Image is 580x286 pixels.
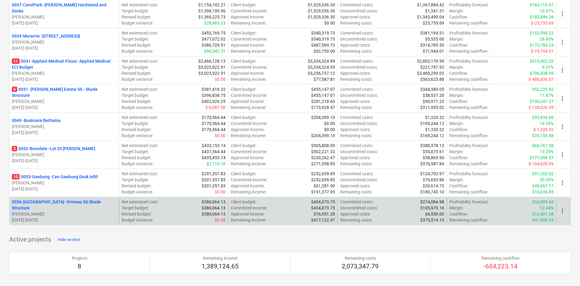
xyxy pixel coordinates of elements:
div: 110041-Applied-Medical-Fitout -Applied Medical ECI Budget[PERSON_NAME][DATE]-[DATE] [12,58,116,82]
p: $2,466,128.13 [198,58,226,64]
p: Committed costs : [340,199,373,205]
p: $376,587.84 [420,161,444,167]
div: 0056-[GEOGRAPHIC_DATA] -Ormeau SS Shade Structure[PERSON_NAME][DATE]-[DATE] [12,199,116,223]
p: $502,221.32 [311,149,335,155]
p: Remaining income : [231,189,266,195]
p: Committed costs : [340,114,373,120]
p: $170,564.44 [202,127,226,133]
p: Uncommitted costs : [340,177,378,183]
p: Target budget : [122,36,149,42]
p: Revised budget : [122,211,151,217]
p: $55,075.61 [423,149,444,155]
p: Cashflow : [449,155,468,161]
p: $0.00 [215,189,226,195]
p: [PERSON_NAME] [12,14,116,20]
p: Approved income : [231,70,264,76]
p: $0.00 [324,20,335,26]
p: Profitability forecast : [449,86,489,92]
p: Net estimated cost : [122,171,158,177]
div: 100053-Geebung -Cen Geebung Dock Infill[PERSON_NAME][DATE]-[DATE] [12,174,116,192]
p: $90,971.23 [423,98,444,104]
p: $1,529,336.30 [308,8,335,14]
p: $51,302.02 [532,171,554,177]
p: Approved income : [231,211,264,217]
p: Revised budget : [122,70,151,76]
p: $381,194.51 [420,30,444,36]
p: 20.30% [540,177,554,183]
p: Approved income : [231,183,264,189]
p: $3,023,922.91 [198,64,226,70]
p: [DATE] - [DATE] [12,20,116,26]
p: Approved costs : [340,183,370,189]
p: Remaining income : [231,104,266,110]
p: $477,072.02 [202,36,226,42]
span: more_vert [559,207,566,215]
p: Revised budget : [122,98,151,104]
p: Remaining income : [231,48,266,54]
p: $190,247.37 [530,98,554,104]
p: Uncommitted costs : [340,205,378,211]
p: $28,965.23 [204,20,226,26]
p: Target budget : [122,205,149,211]
p: Remaining cashflow : [449,104,488,110]
p: Approved costs : [340,127,370,133]
p: $381,416.32 [202,86,226,92]
p: $58,537.20 [423,92,444,98]
span: more_vert [559,38,566,46]
p: Remaining costs : [340,133,372,139]
p: $10,634.85 [532,189,554,195]
p: $1,398,190.96 [198,8,226,14]
p: $12,401.28 [532,211,554,217]
p: $76,653.86 [423,177,444,183]
p: Profitability forecast : [449,114,489,120]
p: $380,064.13 [202,199,226,205]
p: 0049 - Bushcare Bethania [12,117,61,123]
div: 0034-Murarrie -[STREET_ADDRESS][PERSON_NAME][DATE]-[DATE] [12,33,116,51]
div: 0037-CarolPark -[PERSON_NAME] Hardstand and Docks[PERSON_NAME][DATE]-[DATE] [12,2,116,26]
p: $221,751.92 [420,64,444,70]
p: $58,865.90 [423,155,444,161]
p: Committed income : [231,92,267,98]
p: $437,564.44 [202,149,226,155]
p: Remaining income : [231,217,266,223]
p: Committed income : [231,205,267,211]
p: Approved costs : [340,211,370,217]
p: Committed income : [231,8,267,14]
p: $310,402.02 [530,58,554,64]
span: more_vert [559,10,566,18]
p: $1,369,225.73 [198,14,226,20]
p: 28.43% [540,36,554,42]
p: $540,319.73 [311,36,335,42]
p: 16.55% [540,120,554,127]
p: [DATE] - [DATE] [12,76,116,82]
p: Target budget : [122,149,149,155]
p: Net estimated cost : [122,30,158,36]
p: $172,784.23 [530,42,554,48]
p: $2,110.70 [206,161,226,167]
p: Margin : [449,36,464,42]
p: 0034-Murarrie - [STREET_ADDRESS] [12,33,80,39]
p: Revised budget : [122,14,151,20]
p: $3,334,324.93 [308,64,335,70]
p: Cashflow : [449,183,468,189]
p: $-138,026.55 [528,104,554,110]
p: Budget variance : [122,189,153,195]
span: more_vert [559,95,566,102]
p: 0052-Brendale - Lot 35 [PERSON_NAME] [12,146,95,152]
p: Profitability forecast : [449,171,489,177]
p: Net estimated cost : [122,114,158,120]
p: $0.00 [324,120,335,127]
p: $66,767.58 [532,143,554,149]
p: 10.47% [540,8,554,14]
p: $170,564.44 [202,120,226,127]
p: $314,785.50 [420,42,444,48]
p: $0.00 [215,76,226,82]
p: $1,345,490.04 [417,14,444,20]
p: $3,256,737.12 [308,70,335,76]
p: Budget variance : [122,76,153,82]
p: $1,320.32 [425,127,444,133]
p: Revised budget : [122,155,151,161]
p: $40,667.17 [532,183,554,189]
span: more_vert [559,67,566,74]
p: Net estimated cost : [122,143,158,149]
